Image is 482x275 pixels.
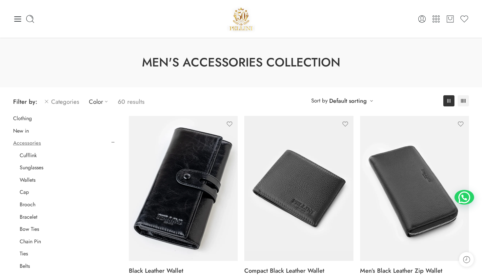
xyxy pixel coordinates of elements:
[20,189,29,195] a: Cap
[227,5,255,33] img: Pellini
[118,94,145,109] p: 60 results
[13,115,32,122] a: Clothing
[311,95,328,106] span: Sort by
[16,54,466,71] h1: Men's Accessories Collection
[417,14,427,24] a: Login / Register
[44,94,79,109] a: Categories
[89,94,111,109] a: Color
[446,14,455,24] a: Cart
[329,96,367,105] a: Default sorting
[13,97,37,106] span: Filter by:
[13,140,41,146] a: Accessories
[20,238,41,245] a: Chain Pin
[20,152,37,159] a: Cufflink
[20,226,39,232] a: Bow Ties
[20,263,30,269] a: Belts
[227,5,255,33] a: Pellini -
[20,214,37,220] a: Bracelet
[20,164,43,171] a: Sunglasses
[20,201,35,208] a: Brooch
[13,128,29,134] a: New in
[460,14,469,24] a: Wishlist
[20,250,28,257] a: Ties
[20,177,35,183] a: Wallets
